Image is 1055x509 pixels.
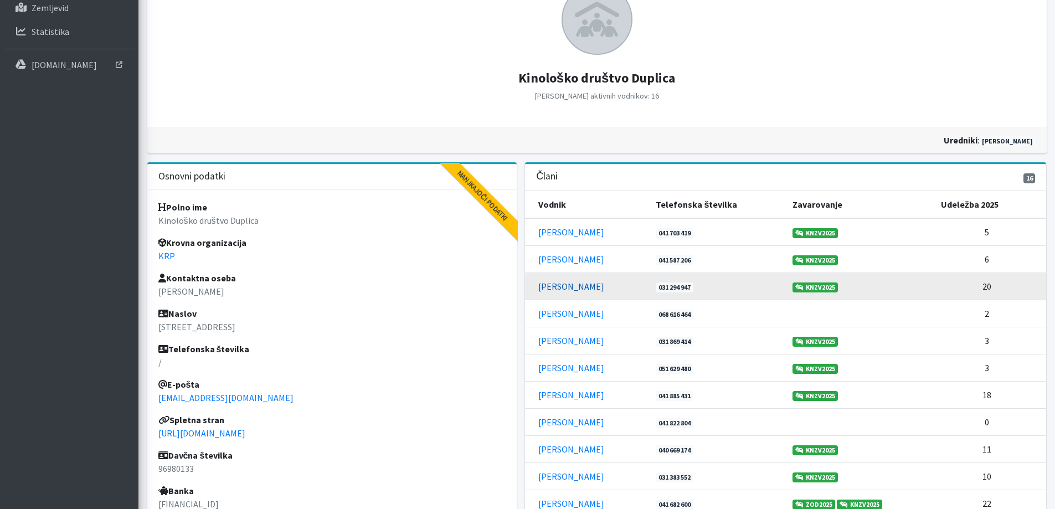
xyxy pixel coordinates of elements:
[792,255,838,265] a: KNZV2025
[979,136,1036,146] a: [PERSON_NAME]
[934,300,1046,327] td: 2
[158,356,506,369] p: /
[792,228,838,238] a: KNZV2025
[934,462,1046,490] td: 10
[597,133,1040,147] div: :
[934,191,1046,218] th: Udeležba 2025
[32,2,69,13] p: Zemljevid
[535,91,659,101] small: [PERSON_NAME] aktivnih vodnikov: 16
[158,171,225,182] h3: Osnovni podatki
[538,335,604,346] a: [PERSON_NAME]
[538,254,604,265] a: [PERSON_NAME]
[538,417,604,428] a: [PERSON_NAME]
[1023,173,1036,183] span: 16
[656,310,693,320] a: 068 616 464
[538,471,604,482] a: [PERSON_NAME]
[158,237,246,248] strong: Krovna organizacija
[538,444,604,455] a: [PERSON_NAME]
[656,337,693,347] a: 031 869 414
[786,191,934,218] th: Zavarovanje
[158,250,175,261] a: KRP
[32,59,97,70] p: [DOMAIN_NAME]
[656,418,693,428] a: 041 822 804
[656,445,693,455] a: 040 669 174
[538,227,604,238] a: [PERSON_NAME]
[792,391,838,401] a: KNZV2025
[792,282,838,292] a: KNZV2025
[934,273,1046,300] td: 20
[538,362,604,373] a: [PERSON_NAME]
[158,273,236,284] strong: Kontaktna oseba
[32,26,69,37] p: Statistika
[158,308,197,319] strong: Naslov
[656,391,693,401] a: 041 885 431
[158,202,207,213] strong: Polno ime
[158,343,250,354] strong: Telefonska številka
[538,308,604,319] a: [PERSON_NAME]
[944,135,977,146] strong: uredniki
[525,191,649,218] th: Vodnik
[656,255,693,265] a: 041 587 206
[4,54,134,76] a: [DOMAIN_NAME]
[538,498,604,509] a: [PERSON_NAME]
[158,379,200,390] strong: E-pošta
[792,337,838,347] a: KNZV2025
[792,445,838,455] a: KNZV2025
[934,218,1046,246] td: 5
[656,364,693,374] a: 051 629 480
[158,414,224,425] strong: Spletna stran
[158,462,506,475] p: 96980133
[4,20,134,43] a: Statistika
[538,281,604,292] a: [PERSON_NAME]
[934,381,1046,408] td: 18
[158,320,506,333] p: [STREET_ADDRESS]
[934,354,1046,381] td: 3
[656,228,693,238] a: 041 703 419
[934,408,1046,435] td: 0
[934,435,1046,462] td: 11
[158,485,194,496] strong: Banka
[158,450,233,461] strong: Davčna številka
[518,69,676,86] strong: Kinološko društvo Duplica
[158,214,506,227] p: Kinološko društvo Duplica
[656,282,693,292] a: 031 294 947
[431,144,534,248] div: Manjkajoči podatki
[536,171,558,182] h3: Člani
[934,245,1046,273] td: 6
[158,392,294,403] a: [EMAIL_ADDRESS][DOMAIN_NAME]
[538,389,604,400] a: [PERSON_NAME]
[792,364,838,374] a: KNZV2025
[158,285,506,298] p: [PERSON_NAME]
[792,472,838,482] a: KNZV2025
[649,191,786,218] th: Telefonska številka
[158,428,245,439] a: [URL][DOMAIN_NAME]
[934,327,1046,354] td: 3
[656,472,693,482] a: 031 383 552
